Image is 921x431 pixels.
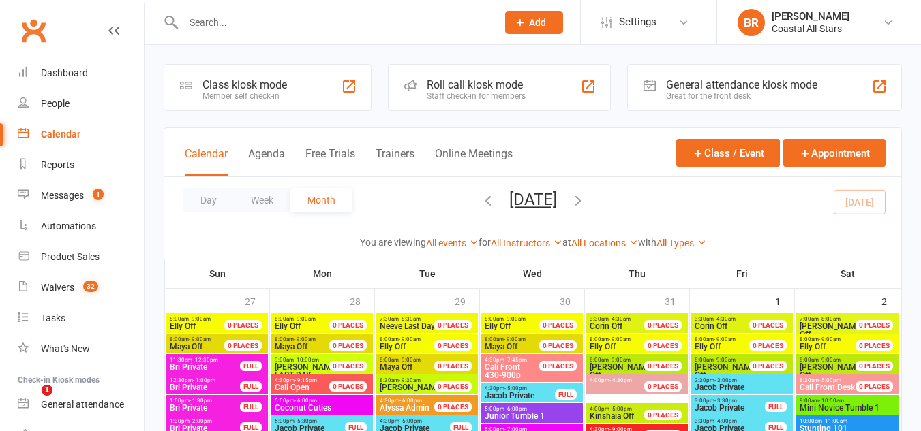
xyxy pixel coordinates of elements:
span: 9:00am [799,398,896,404]
div: FULL [240,361,262,371]
span: Cali Front Desk [800,383,855,392]
span: 4:30pm [484,357,556,363]
button: Week [234,188,290,212]
span: Add [529,17,546,28]
span: Elly Off [275,321,301,331]
div: 1 [775,289,794,312]
span: Kinshaia Off [590,411,634,421]
div: 0 PLACES [434,381,472,392]
th: Sat [795,259,901,288]
a: Automations [18,211,144,242]
div: 0 PLACES [749,361,787,371]
span: - 5:00pm [609,406,632,412]
span: - 9:00am [819,336,841,342]
div: 2 [881,289,901,312]
span: 9:00am [274,357,346,363]
span: [PERSON_NAME] Off [800,362,863,380]
div: 0 PLACES [434,361,472,371]
a: Dashboard [18,58,144,89]
div: 0 PLACES [749,340,787,351]
span: Maya Off [380,362,412,372]
button: Free Trials [305,147,355,176]
a: All Locations [571,238,638,249]
div: 0 PLACES [329,320,367,330]
span: - 6:00pm [399,398,422,404]
span: 3:30am [589,316,661,322]
span: - 9:00am [819,357,841,363]
div: 0 PLACES [856,340,893,351]
a: Calendar [18,119,144,150]
span: 8:00am [274,316,346,322]
span: 1:30pm [169,418,241,424]
div: Calendar [41,129,80,140]
div: 0 PLACES [749,320,787,330]
span: - 3:30pm [714,398,737,404]
span: 8:00am [799,357,872,363]
div: Great for the front desk [666,91,817,101]
th: Thu [585,259,690,288]
span: - 5:00pm [504,385,527,392]
span: - 9:00am [294,336,316,342]
div: Automations [41,221,96,232]
span: Alyssa Admin [380,403,429,413]
span: - 9:00am [504,336,526,342]
span: - 9:00am [399,357,421,363]
span: [PERSON_NAME] Off [800,321,863,339]
span: 10:00am [799,418,896,424]
span: - 11:00am [822,418,847,424]
span: - 1:30pm [190,398,212,404]
span: - 2:00pm [190,418,212,424]
div: 0 PLACES [329,361,367,371]
strong: with [638,237,656,248]
button: [DATE] [509,190,557,209]
span: - 8:30am [399,316,421,322]
div: 0 PLACES [329,381,367,392]
button: Add [505,11,563,34]
span: Neeve Last Day [380,321,435,331]
span: 5:00pm [484,406,580,412]
a: What's New [18,334,144,364]
div: Waivers [41,282,74,293]
a: Messages 1 [18,180,144,211]
span: - 9:00am [294,316,316,322]
span: Bri Private [169,363,241,371]
span: 8:00am [379,357,451,363]
strong: at [562,237,571,248]
a: People [18,89,144,119]
span: Maya Off [485,342,517,351]
span: Mini Novice Tumble 1 [799,404,896,412]
button: Appointment [783,139,886,167]
span: 8:00am [589,336,661,342]
span: - 4:00pm [714,418,737,424]
span: - 12:30pm [192,357,218,363]
span: - 9:00am [504,316,526,322]
span: Cali Front [485,362,520,372]
div: 0 PLACES [329,340,367,351]
a: General attendance kiosk mode [18,389,144,420]
span: - 9:00am [189,336,211,342]
span: Jacob Private [694,404,766,412]
span: Junior Tumble 1 [484,412,580,420]
span: 3:30am [694,316,766,322]
span: 1:00pm [169,398,241,404]
div: 0 PLACES [434,340,472,351]
span: 8:00am [169,316,241,322]
span: Elly Off [800,342,826,351]
span: 8:00am [694,336,766,342]
span: 4:30pm [379,398,451,404]
input: Search... [179,13,487,32]
span: - 9:00am [399,336,421,342]
div: 31 [665,289,689,312]
span: - 7:45pm [504,357,527,363]
button: Day [183,188,234,212]
span: Elly Off [590,342,616,351]
span: 8:00am [169,336,241,342]
a: Reports [18,150,144,180]
div: General attendance kiosk mode [666,78,817,91]
span: Coconut Cuties [274,404,370,412]
div: Class kiosk mode [202,78,287,91]
span: [PERSON_NAME] Off [590,362,653,380]
div: 0 PLACES [539,361,577,371]
span: Elly Off [485,321,511,331]
div: FULL [765,402,787,412]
